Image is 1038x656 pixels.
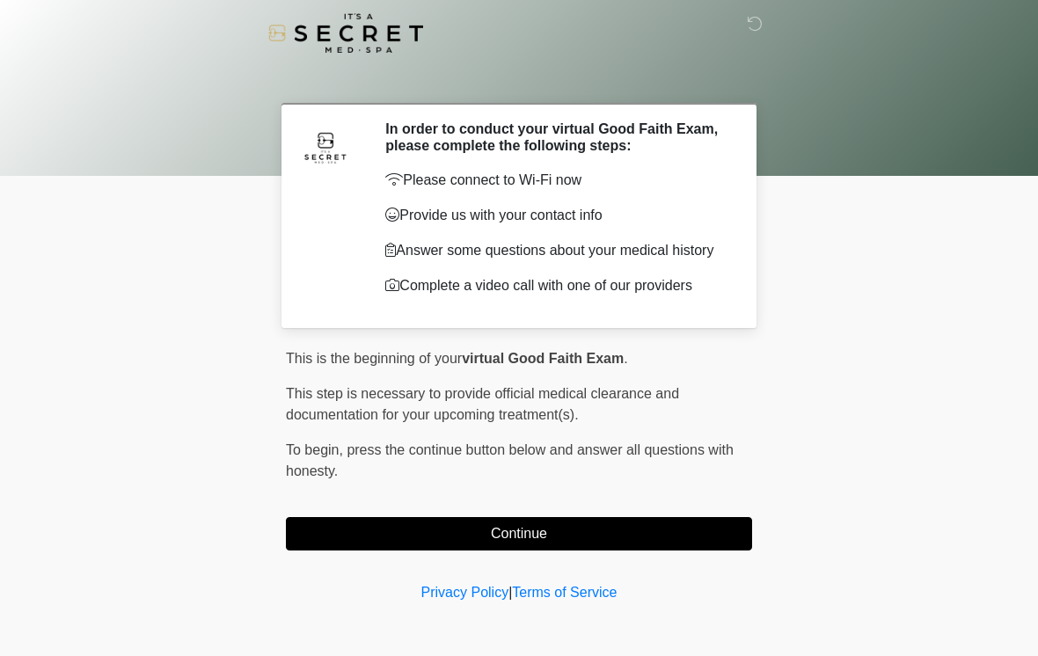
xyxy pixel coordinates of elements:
[268,13,423,53] img: It's A Secret Med Spa Logo
[385,240,726,261] p: Answer some questions about your medical history
[385,205,726,226] p: Provide us with your contact info
[624,351,627,366] span: .
[299,120,352,173] img: Agent Avatar
[385,120,726,154] h2: In order to conduct your virtual Good Faith Exam, please complete the following steps:
[385,275,726,296] p: Complete a video call with one of our providers
[286,386,679,422] span: This step is necessary to provide official medical clearance and documentation for your upcoming ...
[286,442,734,478] span: press the continue button below and answer all questions with honesty.
[512,585,617,600] a: Terms of Service
[286,351,462,366] span: This is the beginning of your
[385,170,726,191] p: Please connect to Wi-Fi now
[273,63,765,96] h1: ‎ ‎
[421,585,509,600] a: Privacy Policy
[508,585,512,600] a: |
[462,351,624,366] strong: virtual Good Faith Exam
[286,517,752,550] button: Continue
[286,442,347,457] span: To begin,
